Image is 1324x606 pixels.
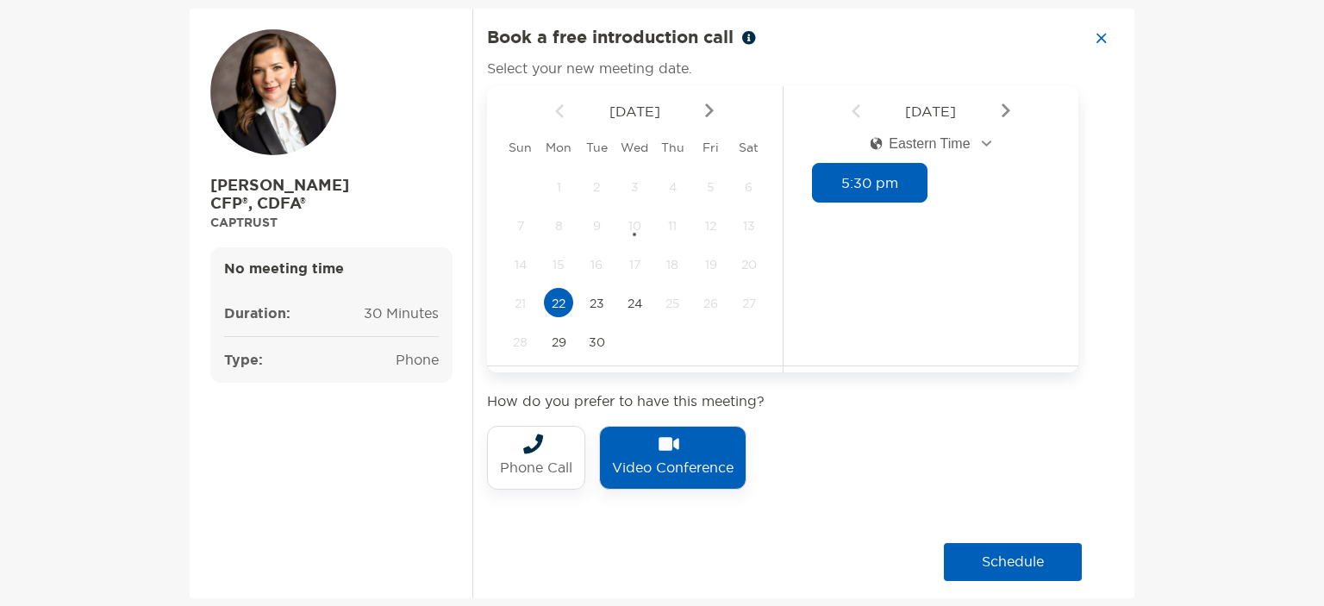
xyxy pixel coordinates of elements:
[620,296,649,311] span: 24
[210,195,453,213] span: CFP®, CDFA®
[506,334,535,350] span: 28
[210,177,453,195] span: [PERSON_NAME]
[852,103,860,118] img: Arrow icon
[734,179,764,195] span: 6
[210,177,453,213] a: [PERSON_NAME]CFP®, CDFA®
[582,334,611,350] span: 30
[544,179,573,195] span: 1
[582,296,611,311] span: 23
[658,218,687,234] span: 11
[487,29,756,49] h4: Book a free introduction call
[506,218,535,234] span: 7
[364,304,439,322] span: 30 minutes
[734,296,764,311] span: 27
[567,103,702,120] span: [DATE]
[870,136,970,152] div: Eastern Time
[659,434,679,454] img: type-call
[506,257,535,272] span: 14
[582,218,611,234] span: 9
[705,103,714,118] img: Arrow icon
[224,261,439,277] h3: No meeting time
[696,179,726,195] span: 5
[864,103,998,120] span: [DATE]
[487,390,1078,412] p: How do you prefer to have this meeting?
[582,257,611,272] span: 16
[696,296,726,311] span: 26
[396,351,439,368] span: phone
[578,140,615,155] div: Tue
[1002,103,1010,118] img: Arrow icon
[544,334,573,350] span: 29
[522,434,543,454] img: type-call
[658,257,687,272] span: 18
[500,454,572,482] p: Phone Call
[812,163,927,203] div: 5:30 pm
[734,218,764,234] span: 13
[658,179,687,195] span: 4
[544,257,573,272] span: 15
[224,304,290,322] b: Duration:
[944,543,1082,581] button: Open schedule modal
[981,141,991,147] img: Open dropdown arrow
[742,31,756,45] img: Schedule information icon
[653,140,691,155] div: Thu
[582,179,611,195] span: 2
[487,58,692,79] p: Select your new meeting date.
[734,257,764,272] span: 20
[658,296,687,311] span: 25
[855,124,1006,164] button: iconEastern Time
[870,137,882,150] img: icon
[224,351,263,369] b: Type:
[696,218,726,234] span: 12
[555,103,564,118] img: Arrow icon
[620,218,649,234] span: 10
[540,140,578,155] div: Mon
[544,218,573,234] span: 8
[620,257,649,272] span: 17
[730,140,768,155] div: Sat
[615,140,653,155] div: Wed
[502,140,540,155] div: Sun
[692,140,730,155] div: Fri
[612,454,734,482] p: Video Conference
[620,179,649,195] span: 3
[506,296,535,311] span: 21
[210,215,278,230] span: CAPTRUST
[696,257,726,272] span: 19
[544,296,573,311] span: 22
